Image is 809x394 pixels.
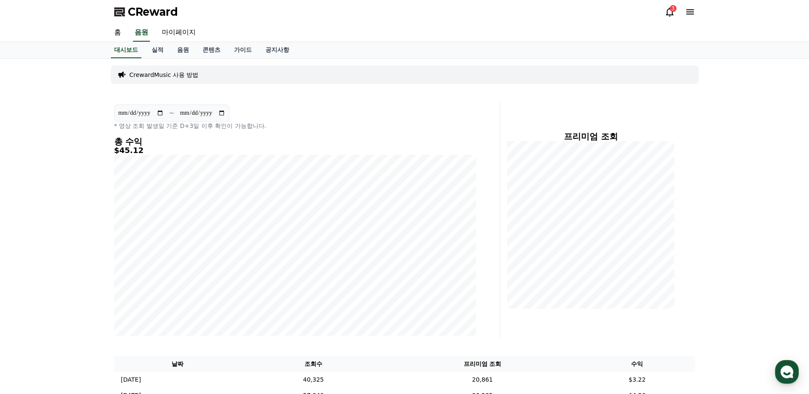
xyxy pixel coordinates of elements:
[78,283,88,289] span: 대화
[227,42,259,58] a: 가이드
[241,372,386,388] td: 40,325
[114,5,178,19] a: CReward
[128,5,178,19] span: CReward
[579,372,695,388] td: $3.22
[155,24,203,42] a: 마이페이지
[507,132,675,141] h4: 프리미엄 조회
[130,71,199,79] a: CrewardMusic 사용 방법
[386,356,579,372] th: 프리미엄 조회
[114,356,242,372] th: 날짜
[56,269,110,291] a: 대화
[27,282,32,289] span: 홈
[3,269,56,291] a: 홈
[114,137,476,146] h4: 총 수익
[386,372,579,388] td: 20,861
[133,24,150,42] a: 음원
[145,42,170,58] a: 실적
[111,42,141,58] a: 대시보드
[107,24,128,42] a: 홈
[114,146,476,155] h5: $45.12
[241,356,386,372] th: 조회수
[259,42,296,58] a: 공지사항
[579,356,695,372] th: 수익
[121,375,141,384] p: [DATE]
[114,122,476,130] p: * 영상 조회 발생일 기준 D+3일 이후 확인이 가능합니다.
[110,269,163,291] a: 설정
[196,42,227,58] a: 콘텐츠
[670,5,677,12] div: 3
[170,42,196,58] a: 음원
[665,7,675,17] a: 3
[169,108,175,118] p: ~
[131,282,141,289] span: 설정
